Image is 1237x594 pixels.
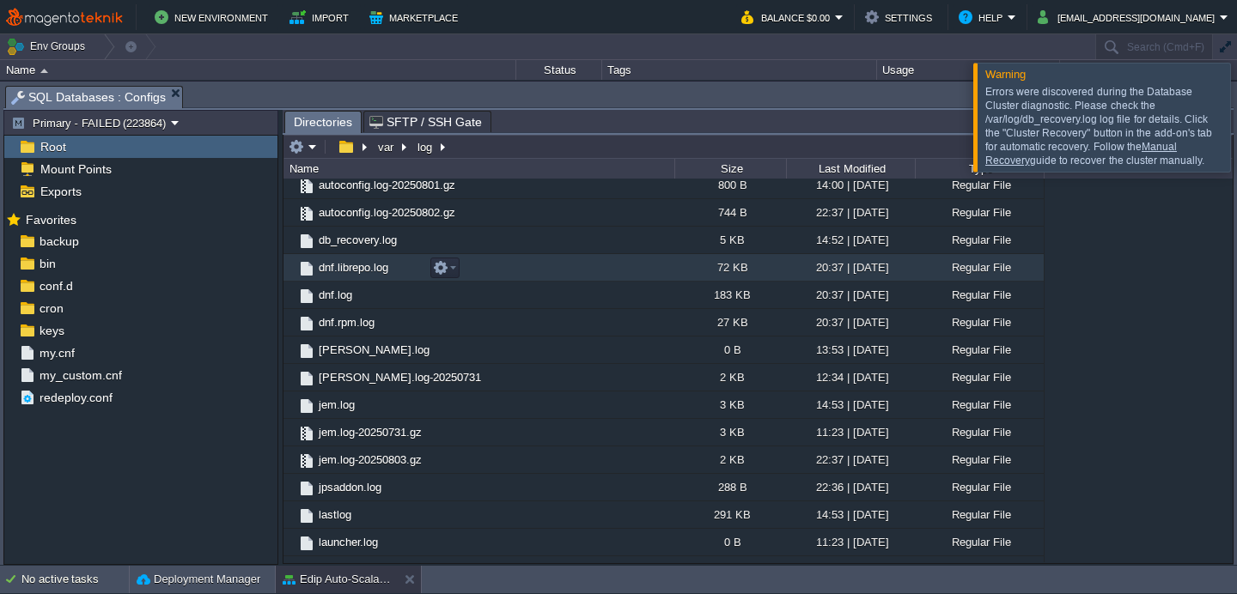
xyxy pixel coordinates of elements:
img: AMDAwAAAACH5BAEAAAAALAAAAAABAAEAAAICRAEAOw== [297,479,316,498]
div: No active tasks [21,566,129,593]
img: AMDAwAAAACH5BAEAAAAALAAAAAABAAEAAAICRAEAOw== [283,282,297,308]
img: AMDAwAAAACH5BAEAAAAALAAAAAABAAEAAAICRAEAOw== [283,419,297,445]
div: Regular File [915,446,1044,473]
div: 3 KB [674,391,786,418]
a: bin [36,256,58,271]
div: 2 KB [674,364,786,391]
div: 22:37 | [DATE] [786,199,915,226]
a: jem.log-20250803.gz [316,452,424,467]
button: Balance $0.00 [741,7,835,27]
button: Edip Auto-Scalable Magento Cluster v2 [283,571,391,588]
span: Favorites [22,212,79,227]
img: AMDAwAAAACH5BAEAAAAALAAAAAABAAEAAAICRAEAOw== [297,424,316,443]
div: 0 B [674,336,786,363]
span: my.cnf [36,345,77,361]
img: AMDAwAAAACH5BAEAAAAALAAAAAABAAEAAAICRAEAOw== [297,204,316,223]
div: Regular File [915,199,1044,226]
img: AMDAwAAAACH5BAEAAAAALAAAAAABAAEAAAICRAEAOw== [297,177,316,196]
img: AMDAwAAAACH5BAEAAAAALAAAAAABAAEAAAICRAEAOw== [283,391,297,418]
a: backup [36,233,82,249]
img: AMDAwAAAACH5BAEAAAAALAAAAAABAAEAAAICRAEAOw== [283,446,297,473]
img: AMDAwAAAACH5BAEAAAAALAAAAAABAAEAAAICRAEAOw== [297,287,316,306]
img: AMDAwAAAACH5BAEAAAAALAAAAAABAAEAAAICRAEAOw== [297,259,316,278]
div: Regular File [915,172,1044,198]
div: 20:37 | [DATE] [786,309,915,336]
div: Regular File [915,227,1044,253]
div: Errors were discovered during the Database Cluster diagnostic. Please check the /var/log/db_recov... [985,85,1222,167]
img: AMDAwAAAACH5BAEAAAAALAAAAAABAAEAAAICRAEAOw== [283,556,297,583]
a: [PERSON_NAME].log-20250731 [316,370,484,385]
div: Last Modified [788,159,915,179]
img: AMDAwAAAACH5BAEAAAAALAAAAAABAAEAAAICRAEAOw== [297,534,316,553]
a: db_recovery.log [316,233,399,247]
img: AMDAwAAAACH5BAEAAAAALAAAAAABAAEAAAICRAEAOw== [297,232,316,251]
div: 0 B [674,529,786,555]
img: MagentoTeknik [6,7,123,28]
img: AMDAwAAAACH5BAEAAAAALAAAAAABAAEAAAICRAEAOw== [297,397,316,415]
span: launcher.log [316,535,381,549]
img: AMDAwAAAACH5BAEAAAAALAAAAAABAAEAAAICRAEAOw== [283,364,297,391]
button: [EMAIL_ADDRESS][DOMAIN_NAME] [1038,7,1220,27]
a: conf.d [36,278,76,294]
button: log [415,139,436,155]
div: Size [676,159,786,179]
img: AMDAwAAAACH5BAEAAAAALAAAAAABAAEAAAICRAEAOw== [283,336,297,363]
button: Primary - FAILED (223864) [11,115,171,130]
img: AMDAwAAAACH5BAEAAAAALAAAAAABAAEAAAICRAEAOw== [297,452,316,470]
div: Regular File [915,336,1044,363]
a: dnf.librepo.log [316,260,391,275]
div: 288 B [674,474,786,500]
a: redeploy.conf [36,390,115,405]
div: Regular File [915,474,1044,500]
a: keys [36,323,67,338]
a: jpsaddon.log [316,480,384,494]
div: 800 B [674,172,786,198]
a: lastlog [316,507,354,522]
div: Regular File [915,282,1044,308]
div: 744 B [674,199,786,226]
div: 14:53 | [DATE] [786,391,915,418]
div: 2 KB [674,446,786,473]
div: 11:23 | [DATE] [786,419,915,445]
a: dnf.rpm.log [316,315,377,330]
div: Regular File [915,254,1044,281]
img: AMDAwAAAACH5BAEAAAAALAAAAAABAAEAAAICRAEAOw== [283,254,297,281]
img: AMDAwAAAACH5BAEAAAAALAAAAAABAAEAAAICRAEAOw== [283,501,297,528]
span: SFTP / SSH Gate [369,112,482,132]
div: Regular File [915,391,1044,418]
span: jem.log-20250731.gz [316,425,424,439]
div: 27 KB [674,309,786,336]
a: Exports [37,184,84,199]
div: Name [2,60,515,80]
a: dnf.log [316,288,355,302]
div: Type [917,159,1044,179]
a: autoconfig.log-20250802.gz [316,205,458,220]
span: SQL Databases : Configs [11,87,166,108]
img: AMDAwAAAACH5BAEAAAAALAAAAAABAAEAAAICRAEAOw== [283,199,297,226]
div: 5 KB [674,227,786,253]
div: Regular File [915,364,1044,391]
a: my_custom.cnf [36,367,125,383]
div: 22:36 | [DATE] [786,474,915,500]
button: Help [959,7,1008,27]
button: Settings [865,7,937,27]
div: 11:23 | [DATE] [786,529,915,555]
div: 14:52 | [DATE] [786,227,915,253]
div: Regular File [915,419,1044,445]
div: Usage [878,60,1059,80]
div: 20:37 | [DATE] [786,282,915,308]
a: cron [36,300,66,316]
